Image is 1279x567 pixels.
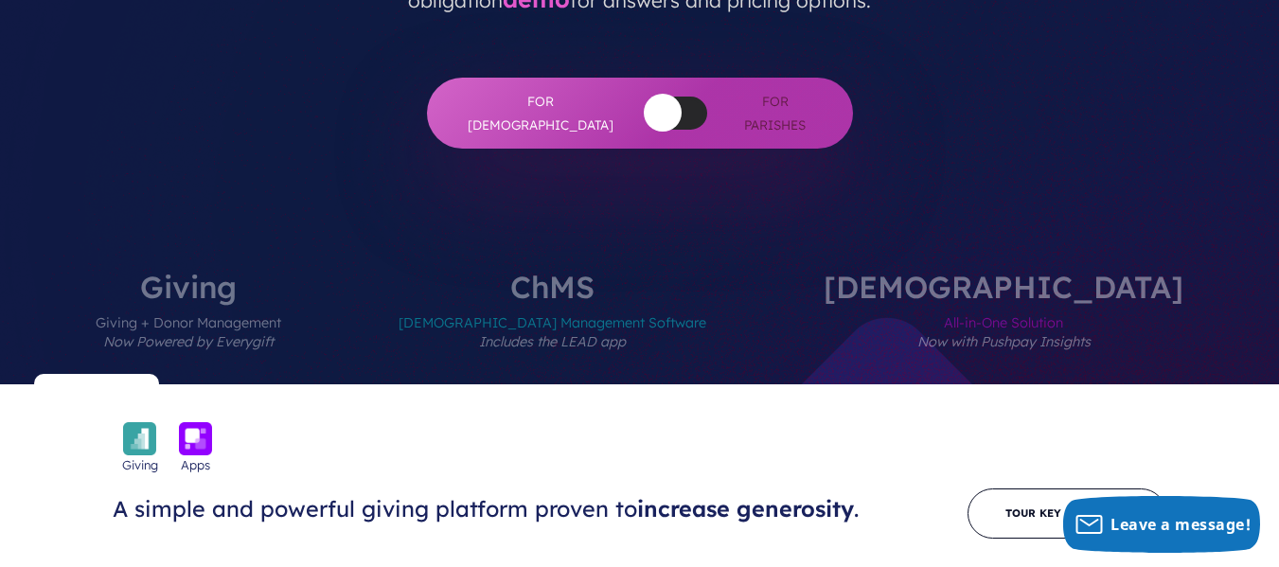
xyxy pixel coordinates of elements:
[103,333,274,350] em: Now Powered by Everygift
[39,272,338,384] label: Giving
[1110,514,1251,535] span: Leave a message!
[399,302,706,384] span: [DEMOGRAPHIC_DATA] Management Software
[179,422,212,455] img: icon_apps-bckgrnd-600x600-1.png
[123,422,156,455] img: icon_giving-bckgrnd-600x600-1.png
[96,302,281,384] span: Giving + Donor Management
[736,90,815,136] span: For Parishes
[122,455,158,474] span: Giving
[824,302,1183,384] span: All-in-One Solution
[917,333,1091,350] em: Now with Pushpay Insights
[637,495,854,523] span: increase generosity
[113,495,878,523] h3: A simple and powerful giving platform proven to .
[342,272,763,384] label: ChMS
[479,333,626,350] em: Includes the LEAD app
[767,272,1240,384] label: [DEMOGRAPHIC_DATA]
[181,455,210,474] span: Apps
[465,90,616,136] span: For [DEMOGRAPHIC_DATA]
[968,488,1166,539] a: Tour Key Features >
[1063,496,1260,553] button: Leave a message!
